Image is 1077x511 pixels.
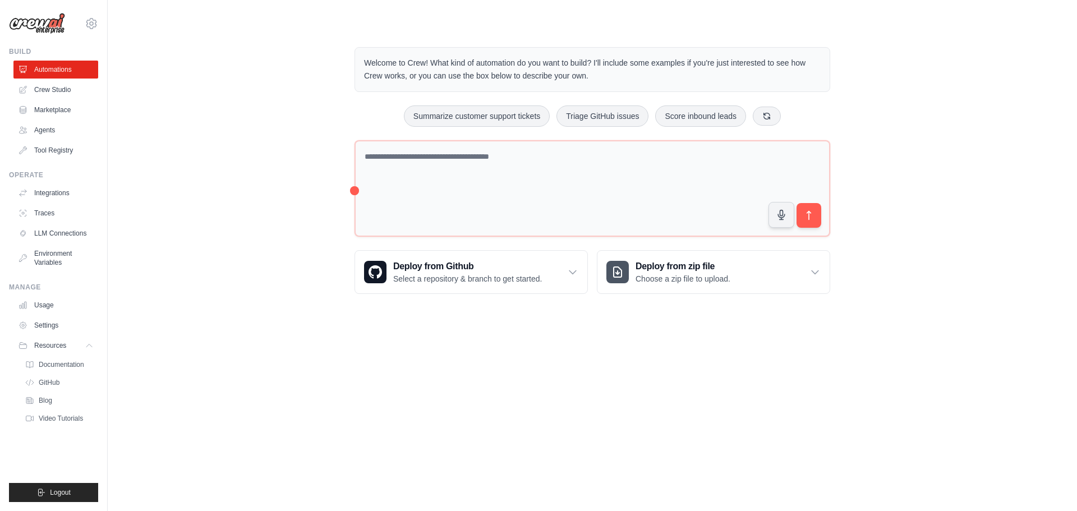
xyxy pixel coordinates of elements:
a: Integrations [13,184,98,202]
a: Tool Registry [13,141,98,159]
p: Welcome to Crew! What kind of automation do you want to build? I'll include some examples if you'... [364,57,821,82]
button: Summarize customer support tickets [404,105,550,127]
a: Automations [13,61,98,79]
span: Blog [39,396,52,405]
a: Usage [13,296,98,314]
a: Agents [13,121,98,139]
a: Blog [20,393,98,408]
h3: Deploy from Github [393,260,542,273]
a: Crew Studio [13,81,98,99]
button: Logout [9,483,98,502]
a: LLM Connections [13,224,98,242]
div: Operate [9,171,98,179]
span: GitHub [39,378,59,387]
img: Logo [9,13,65,34]
a: Environment Variables [13,245,98,271]
a: Video Tutorials [20,411,98,426]
p: Choose a zip file to upload. [636,273,730,284]
span: Resources [34,341,66,350]
span: Logout [50,488,71,497]
h3: Deploy from zip file [636,260,730,273]
button: Score inbound leads [655,105,746,127]
a: Documentation [20,357,98,372]
a: Marketplace [13,101,98,119]
button: Triage GitHub issues [556,105,648,127]
span: Video Tutorials [39,414,83,423]
div: Manage [9,283,98,292]
span: Documentation [39,360,84,369]
a: Traces [13,204,98,222]
button: Resources [13,337,98,355]
div: Build [9,47,98,56]
p: Select a repository & branch to get started. [393,273,542,284]
a: GitHub [20,375,98,390]
a: Settings [13,316,98,334]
